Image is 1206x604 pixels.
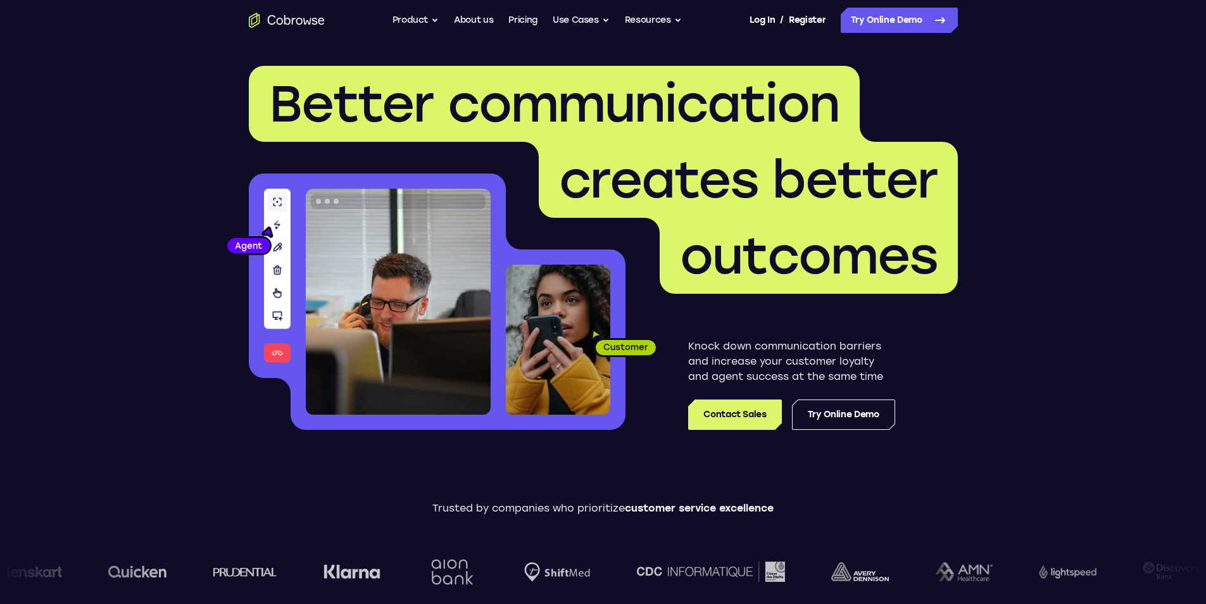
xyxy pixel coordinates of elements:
a: About us [454,8,493,33]
img: avery-dennison [822,562,879,581]
span: / [780,13,784,28]
img: A customer holding their phone [506,265,610,415]
button: Use Cases [553,8,610,33]
span: Better communication [269,73,839,134]
img: A customer support agent talking on the phone [306,189,491,415]
span: customer service excellence [625,502,774,514]
img: Lightspeed [1029,565,1087,578]
a: Go to the home page [249,13,325,28]
button: Product [393,8,439,33]
a: Register [789,8,826,33]
a: Log In [750,8,775,33]
img: AMN Healthcare [926,562,983,582]
img: Klarna [314,564,371,579]
a: Try Online Demo [841,8,958,33]
a: Contact Sales [688,400,781,430]
img: Aion Bank [417,546,468,598]
img: prudential [204,567,268,577]
a: Pricing [508,8,537,33]
button: Resources [625,8,682,33]
span: outcomes [680,225,938,286]
span: creates better [559,149,938,210]
p: Knock down communication barriers and increase your customer loyalty and agent success at the sam... [688,339,895,384]
a: Try Online Demo [792,400,895,430]
img: CDC Informatique [627,562,775,581]
img: Shiftmed [515,562,581,582]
